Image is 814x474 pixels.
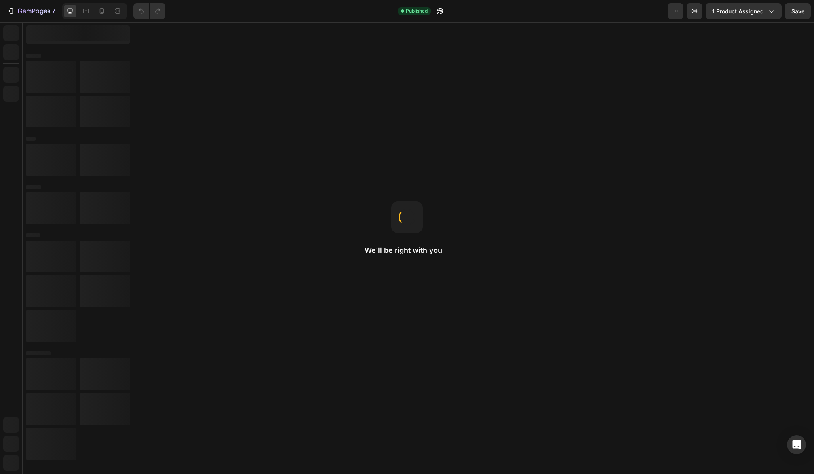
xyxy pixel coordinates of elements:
[365,246,449,255] h2: We'll be right with you
[406,8,428,15] span: Published
[706,3,782,19] button: 1 product assigned
[712,7,764,15] span: 1 product assigned
[785,3,811,19] button: Save
[52,6,55,16] p: 7
[133,3,165,19] div: Undo/Redo
[787,435,806,454] div: Open Intercom Messenger
[3,3,59,19] button: 7
[791,8,804,15] span: Save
